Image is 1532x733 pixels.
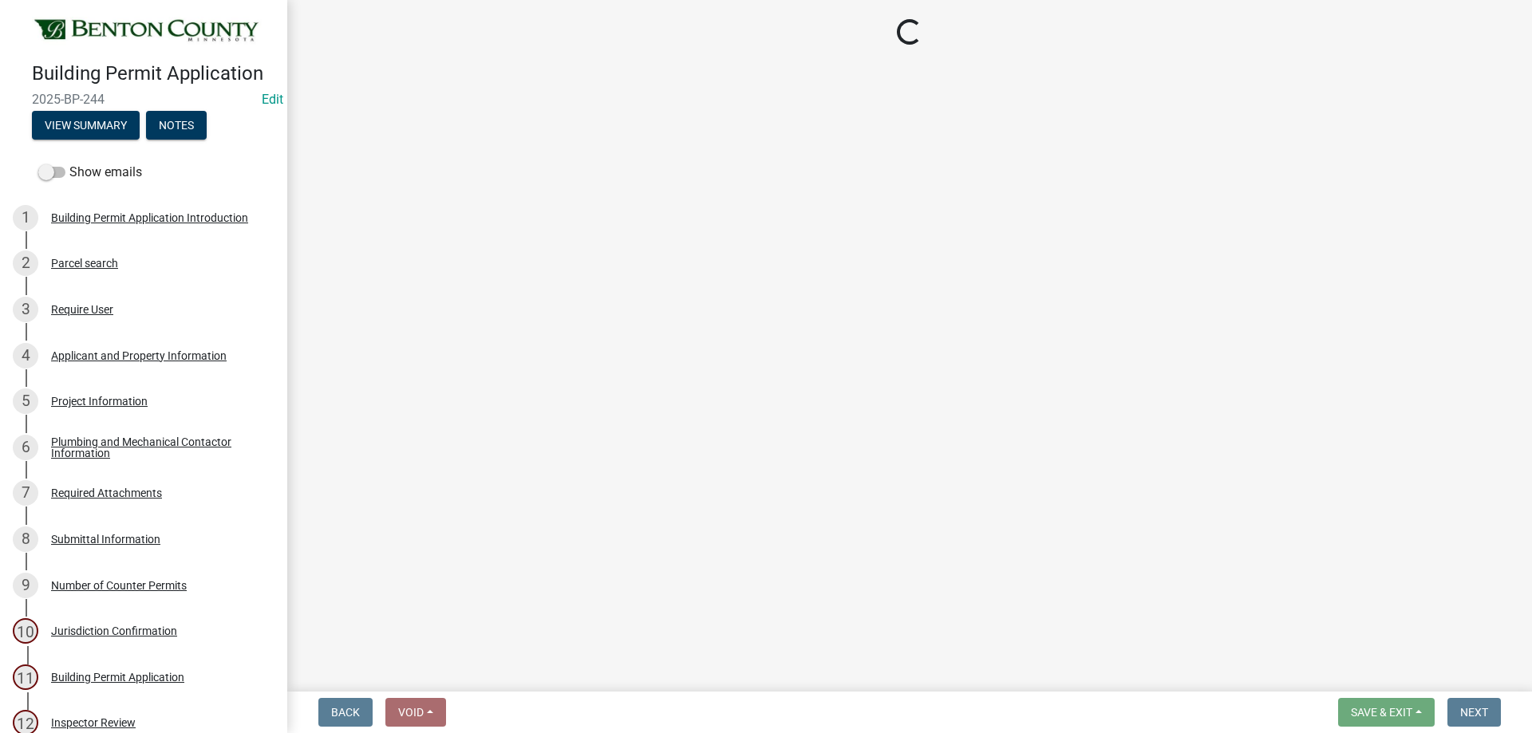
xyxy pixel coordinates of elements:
button: Back [318,698,373,727]
div: 2 [13,250,38,276]
h4: Building Permit Application [32,62,274,85]
button: View Summary [32,111,140,140]
div: Parcel search [51,258,118,269]
div: Building Permit Application [51,672,184,683]
div: 1 [13,205,38,231]
div: Number of Counter Permits [51,580,187,591]
span: Back [331,706,360,719]
div: 5 [13,388,38,414]
div: Inspector Review [51,717,136,728]
button: Next [1447,698,1501,727]
div: 7 [13,480,38,506]
wm-modal-confirm: Summary [32,120,140,132]
button: Save & Exit [1338,698,1435,727]
div: Project Information [51,396,148,407]
div: Building Permit Application Introduction [51,212,248,223]
a: Edit [262,92,283,107]
div: 3 [13,297,38,322]
div: 6 [13,435,38,460]
div: 4 [13,343,38,368]
div: Submittal Information [51,534,160,545]
wm-modal-confirm: Notes [146,120,207,132]
div: Plumbing and Mechanical Contactor Information [51,436,262,459]
wm-modal-confirm: Edit Application Number [262,92,283,107]
div: 10 [13,618,38,644]
div: 11 [13,664,38,690]
div: 9 [13,573,38,598]
div: Jurisdiction Confirmation [51,625,177,636]
span: 2025-BP-244 [32,92,255,107]
button: Void [385,698,446,727]
button: Notes [146,111,207,140]
label: Show emails [38,163,142,182]
div: Required Attachments [51,487,162,499]
div: Applicant and Property Information [51,350,227,361]
div: 8 [13,526,38,552]
span: Void [398,706,424,719]
div: Require User [51,304,113,315]
span: Next [1460,706,1488,719]
span: Save & Exit [1351,706,1412,719]
img: Benton County, Minnesota [32,17,262,45]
